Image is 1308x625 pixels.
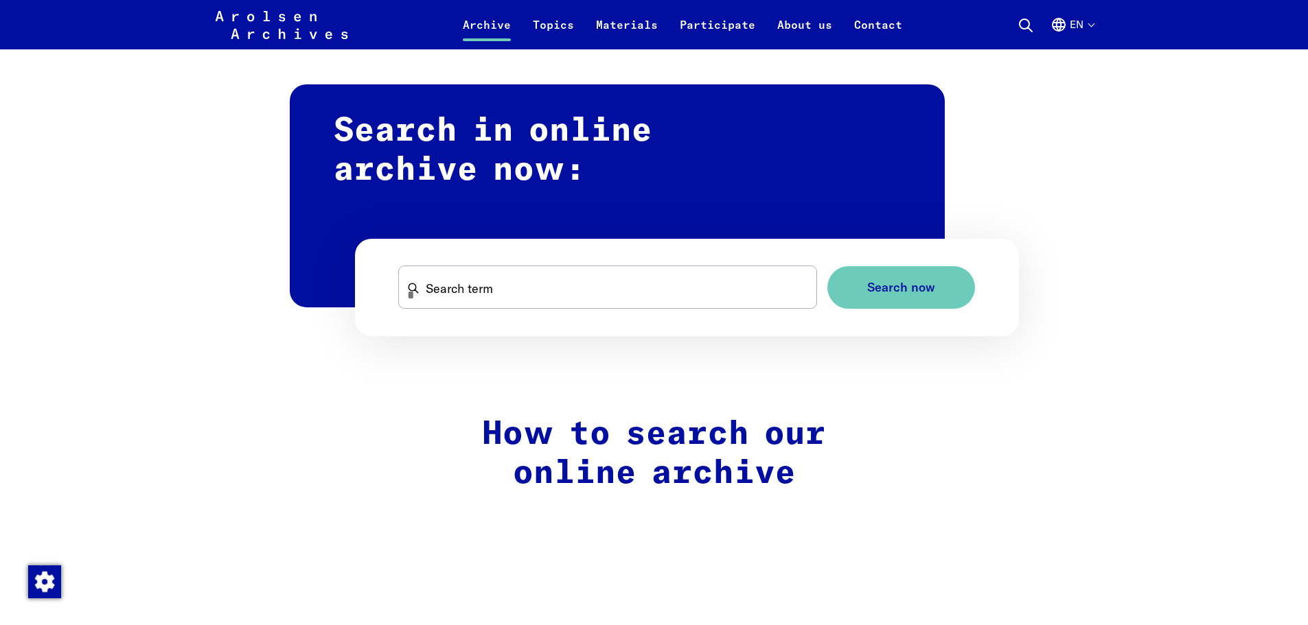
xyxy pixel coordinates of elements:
[867,281,935,295] span: Search now
[827,266,975,309] button: Search now
[452,16,522,49] a: Archive
[452,8,913,41] nav: Primary
[585,16,669,49] a: Materials
[522,16,585,49] a: Topics
[364,415,945,494] h2: How to search our online archive
[669,16,766,49] a: Participate
[290,84,945,307] h2: Search in online archive now:
[766,16,843,49] a: About us
[1051,16,1094,49] button: English, language selection
[27,565,60,598] div: Change consent
[843,16,913,49] a: Contact
[28,565,61,598] img: Change consent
